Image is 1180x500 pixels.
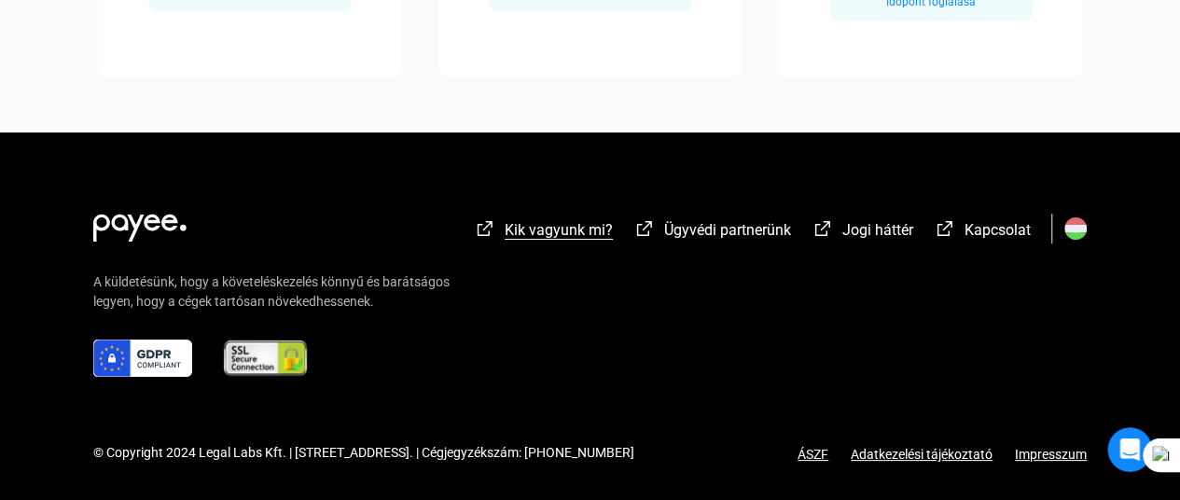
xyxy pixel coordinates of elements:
[12,13,48,49] button: go back
[1064,217,1087,240] img: HU.svg
[292,13,327,49] button: Főoldal
[90,7,290,36] h1: Payee | Modern követeléskezelés
[664,221,791,239] span: Ügyvédi partnerünk
[105,36,175,55] p: Néhány óra
[474,224,613,242] a: external-link-whiteKik vagyunk mi?
[812,219,834,238] img: external-link-white
[316,340,346,370] button: Üzenet küldése…
[53,16,83,46] img: Profile image for Gréta
[812,224,913,242] a: external-link-whiteJogi háttér
[934,224,1031,242] a: external-link-whiteKapcsolat
[20,294,354,326] textarea: Üzenet…
[327,13,361,47] div: Bezárás
[965,221,1031,239] span: Kapcsolat
[286,348,301,363] button: Emojiválasztó
[31,245,342,293] input: Az e-mail-címed
[93,203,187,242] img: white-payee-white-dot.svg
[828,447,1015,462] a: Adatkezelési tájékoztató
[633,219,656,238] img: external-link-white
[934,219,956,238] img: external-link-white
[474,219,496,238] img: external-link-white
[1107,427,1152,472] iframe: Intercom live chat
[93,443,634,463] div: © Copyright 2024 Legal Labs Kft. | [STREET_ADDRESS]. | Cégjegyzékszám: [PHONE_NUMBER]
[633,224,791,242] a: external-link-whiteÜgyvédi partnerünk
[798,447,828,462] a: ÁSZF
[505,221,613,239] span: Kik vagyunk mi?
[93,340,192,377] img: gdpr
[1015,447,1087,462] a: Impresszum
[222,340,309,377] img: ssl
[842,221,913,239] span: Jogi háttér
